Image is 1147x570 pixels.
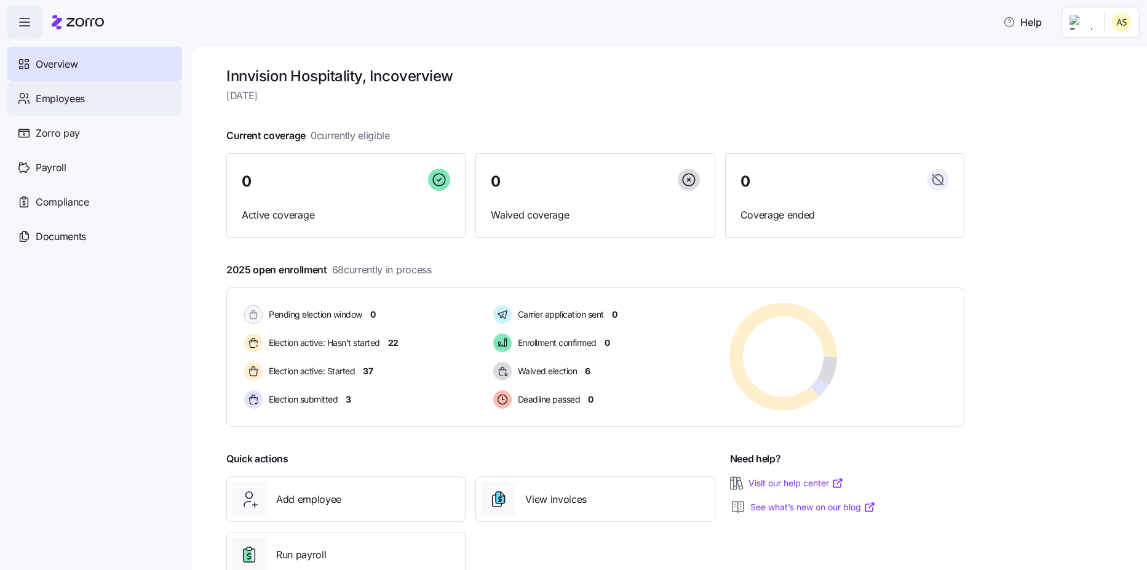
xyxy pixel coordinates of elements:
[740,207,949,223] span: Coverage ended
[514,308,604,321] span: Carrier application sent
[748,477,844,489] a: Visit our help center
[276,492,341,507] span: Add employee
[36,57,77,72] span: Overview
[1112,12,1132,32] img: 25966653fc60c1c706604e5d62ac2791
[7,116,182,150] a: Zorro pay
[346,393,351,406] span: 3
[588,393,593,406] span: 0
[514,337,597,349] span: Enrollment confirmed
[1070,15,1094,30] img: Employer logo
[242,207,450,223] span: Active coverage
[265,365,355,377] span: Election active: Started
[7,81,182,116] a: Employees
[993,10,1052,34] button: Help
[36,126,80,141] span: Zorro pay
[514,365,577,377] span: Waived election
[491,207,699,223] span: Waived coverage
[226,262,432,278] span: 2025 open enrollment
[226,66,964,86] h1: Innvision Hospitality, Inc overview
[7,219,182,254] a: Documents
[585,365,590,377] span: 6
[36,160,66,175] span: Payroll
[388,337,399,349] span: 22
[332,262,432,278] span: 68 currently in process
[605,337,610,349] span: 0
[491,174,501,189] span: 0
[730,451,781,467] span: Need help?
[265,308,362,321] span: Pending election window
[311,128,390,143] span: 0 currently eligible
[226,88,964,103] span: [DATE]
[265,337,380,349] span: Election active: Hasn't started
[7,47,182,81] a: Overview
[363,365,373,377] span: 37
[36,229,86,244] span: Documents
[740,174,750,189] span: 0
[514,393,581,406] span: Deadline passed
[612,308,617,321] span: 0
[1003,15,1042,30] span: Help
[750,501,876,513] a: See what’s new on our blog
[36,91,85,106] span: Employees
[226,451,288,467] span: Quick actions
[265,393,338,406] span: Election submitted
[276,547,326,563] span: Run payroll
[226,128,390,143] span: Current coverage
[242,174,252,189] span: 0
[36,195,89,210] span: Compliance
[370,308,376,321] span: 0
[7,185,182,219] a: Compliance
[525,492,587,507] span: View invoices
[7,150,182,185] a: Payroll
